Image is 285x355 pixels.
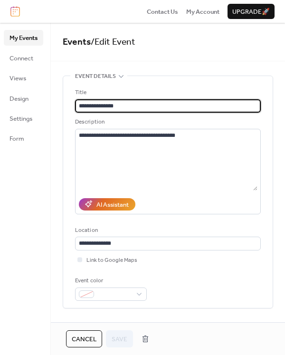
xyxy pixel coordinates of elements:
div: AI Assistant [96,200,129,210]
span: Cancel [72,335,96,344]
a: Design [4,91,43,106]
span: Connect [9,54,33,63]
div: Title [75,88,259,97]
span: / Edit Event [91,33,135,51]
a: Events [63,33,91,51]
span: My Events [9,33,38,43]
div: Description [75,117,259,127]
span: Link to Google Maps [86,256,137,265]
button: Cancel [66,330,102,347]
div: Location [75,226,259,235]
span: Event details [75,72,116,81]
a: Settings [4,111,43,126]
a: Form [4,131,43,146]
div: Event color [75,276,145,286]
a: Connect [4,50,43,66]
a: My Account [186,7,219,16]
span: Views [9,74,26,83]
a: Contact Us [147,7,178,16]
a: Views [4,70,43,86]
button: AI Assistant [79,198,135,211]
span: Settings [9,114,32,124]
span: Form [9,134,24,144]
span: Design [9,94,28,104]
a: My Events [4,30,43,45]
span: My Account [186,7,219,17]
span: Contact Us [147,7,178,17]
img: logo [10,6,20,17]
span: Date and time [75,320,115,329]
span: Upgrade 🚀 [232,7,270,17]
button: Upgrade🚀 [228,4,275,19]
